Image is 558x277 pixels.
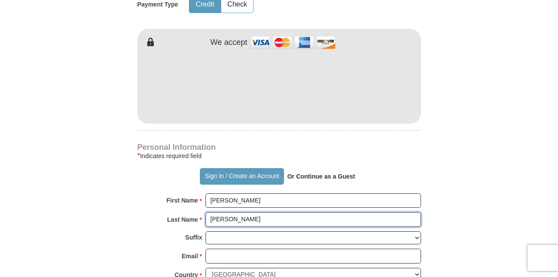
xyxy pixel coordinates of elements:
[137,1,178,8] h5: Payment Type
[137,151,421,161] div: Indicates required field
[200,168,284,185] button: Sign In / Create an Account
[167,194,198,206] strong: First Name
[250,33,337,52] img: credit cards accepted
[167,213,198,226] strong: Last Name
[210,38,247,47] h4: We accept
[287,173,355,180] strong: Or Continue as a Guest
[185,231,202,243] strong: Suffix
[137,144,421,151] h4: Personal Information
[182,250,198,262] strong: Email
